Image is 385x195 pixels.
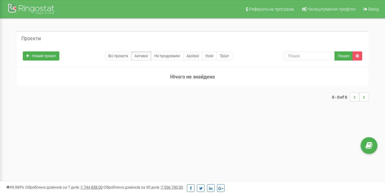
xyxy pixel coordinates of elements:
[103,185,183,190] span: Оброблено дзвінків за 30 днів :
[17,68,368,86] h3: Нічого не знайдено
[307,7,355,12] span: Налаштування профілю
[202,51,217,61] a: Нові
[284,51,335,61] input: Пошук
[23,51,59,61] a: Новий проєкт
[183,51,202,61] a: Архівні
[249,7,294,12] span: Реферальна програма
[6,185,24,190] span: 99,989%
[216,51,232,61] a: Тріал
[81,185,103,190] u: 1 744 838,00
[332,86,368,108] nav: ...
[368,7,379,12] span: Вихід
[21,36,41,41] h5: Проєкти
[161,185,183,190] u: 7 556 750,00
[105,51,131,61] a: Всі проєкти
[25,185,103,190] span: Оброблено дзвінків за 7 днів :
[332,92,350,102] span: 0 - 0 of 0
[151,51,184,61] a: Не продовжені
[131,51,151,61] a: Активні
[334,51,353,61] button: Пошук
